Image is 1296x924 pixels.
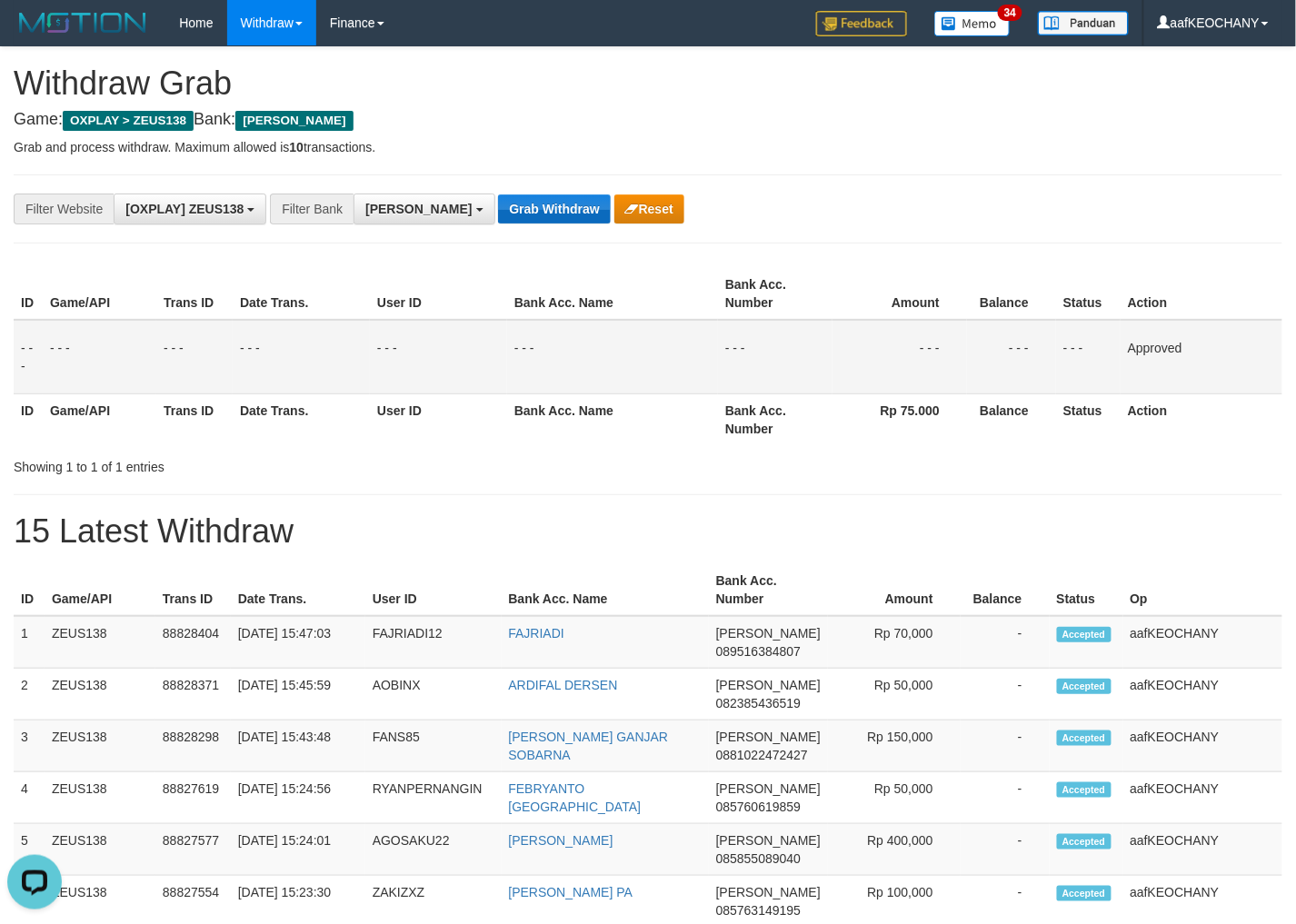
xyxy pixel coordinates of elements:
td: 88827619 [155,772,231,824]
span: [PERSON_NAME] [716,626,821,641]
td: - - - [967,320,1056,394]
a: FEBRYANTO [GEOGRAPHIC_DATA] [509,781,642,814]
span: Accepted [1057,886,1112,901]
th: Game/API [43,393,156,445]
span: [PERSON_NAME] [716,678,821,692]
div: Showing 1 to 1 of 1 entries [14,451,526,476]
span: Accepted [1057,679,1112,694]
span: Copy 085760619859 to clipboard [716,800,801,814]
th: User ID [370,393,507,445]
h1: 15 Latest Withdraw [14,513,1282,550]
td: - [961,616,1050,669]
span: Accepted [1057,834,1112,849]
th: Op [1123,564,1283,616]
span: Copy 085855089040 to clipboard [716,851,801,866]
a: [PERSON_NAME] PA [509,885,633,899]
a: [PERSON_NAME] [509,833,613,848]
td: - [961,669,1050,720]
th: Amount [832,268,967,320]
td: Rp 50,000 [828,772,961,824]
th: Balance [961,564,1050,616]
td: ZEUS138 [45,720,155,772]
td: aafKEOCHANY [1123,616,1283,669]
img: MOTION_logo.png [14,9,152,36]
th: Status [1056,393,1121,445]
td: 88827577 [155,824,231,876]
span: Copy 085763149195 to clipboard [716,903,801,918]
td: - - - [507,320,718,394]
td: - - - [233,320,370,394]
button: Open LiveChat chat widget [7,7,62,62]
td: - - - [156,320,233,394]
a: FAJRIADI [509,626,564,641]
span: OXPLAY > ZEUS138 [63,111,194,131]
th: ID [14,268,43,320]
th: Trans ID [156,268,233,320]
td: - [961,720,1050,772]
span: 34 [998,5,1022,21]
div: Filter Bank [270,194,354,224]
span: Copy 0881022472427 to clipboard [716,748,808,762]
th: Balance [967,268,1056,320]
td: ZEUS138 [45,824,155,876]
td: - - - [718,320,832,394]
span: [PERSON_NAME] [235,111,353,131]
h1: Withdraw Grab [14,65,1282,102]
td: - [961,824,1050,876]
a: [PERSON_NAME] GANJAR SOBARNA [509,730,669,762]
th: Bank Acc. Name [502,564,709,616]
td: Rp 70,000 [828,616,961,669]
td: FANS85 [365,720,502,772]
td: 88828404 [155,616,231,669]
span: Copy 089516384807 to clipboard [716,644,801,659]
td: - - - [370,320,507,394]
td: aafKEOCHANY [1123,824,1283,876]
td: 1 [14,616,45,669]
th: Bank Acc. Name [507,393,718,445]
span: Accepted [1057,730,1112,746]
td: RYANPERNANGIN [365,772,502,824]
th: Trans ID [156,393,233,445]
span: Accepted [1057,782,1112,798]
td: [DATE] 15:45:59 [231,669,365,720]
th: Amount [828,564,961,616]
th: Date Trans. [231,564,365,616]
td: 88828371 [155,669,231,720]
td: - - - [14,320,43,394]
th: Game/API [45,564,155,616]
td: 2 [14,669,45,720]
th: Status [1056,268,1121,320]
td: [DATE] 15:24:56 [231,772,365,824]
th: Action [1121,393,1282,445]
span: [PERSON_NAME] [716,781,821,796]
img: Feedback.jpg [816,11,907,36]
td: [DATE] 15:47:03 [231,616,365,669]
h4: Game: Bank: [14,111,1282,129]
th: User ID [370,268,507,320]
img: Button%20Memo.svg [934,11,1011,36]
td: - - - [832,320,967,394]
th: Bank Acc. Name [507,268,718,320]
th: Game/API [43,268,156,320]
th: Bank Acc. Number [718,393,832,445]
td: FAJRIADI12 [365,616,502,669]
th: Date Trans. [233,393,370,445]
td: aafKEOCHANY [1123,720,1283,772]
th: Action [1121,268,1282,320]
th: User ID [365,564,502,616]
td: AGOSAKU22 [365,824,502,876]
td: 5 [14,824,45,876]
th: Trans ID [155,564,231,616]
button: Grab Withdraw [498,194,610,224]
td: - - - [43,320,156,394]
td: 3 [14,720,45,772]
td: ZEUS138 [45,772,155,824]
th: Rp 75.000 [832,393,967,445]
button: [PERSON_NAME] [354,194,494,224]
span: [PERSON_NAME] [365,202,472,216]
img: panduan.png [1038,11,1129,35]
button: Reset [614,194,684,224]
td: - - - [1056,320,1121,394]
td: Approved [1121,320,1282,394]
span: [PERSON_NAME] [716,730,821,744]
